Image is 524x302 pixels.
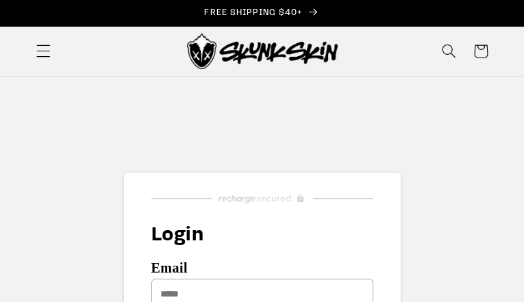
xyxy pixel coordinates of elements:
p: FREE SHIPPING $40+ [14,8,510,19]
summary: Search [434,36,465,67]
summary: Menu [27,36,59,67]
h1: Login [151,225,401,247]
label: Email [151,263,373,279]
a: Recharge Subscriptions website [124,189,401,208]
img: Skunk Skin Anti-Odor Socks. [187,34,338,69]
